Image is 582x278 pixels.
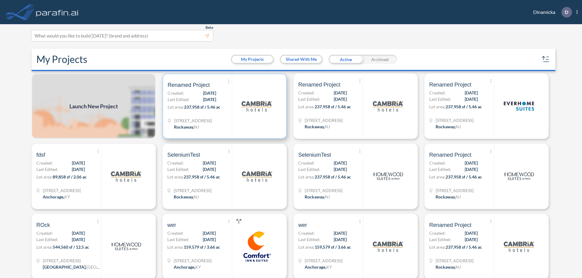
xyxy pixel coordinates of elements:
span: [DATE] [203,90,216,96]
span: Rockaway , [436,194,456,199]
span: 321 Mt Hope Ave [174,117,212,124]
span: Lot area: [298,174,315,179]
span: [DATE] [334,96,347,102]
span: 237,958 sf / 5.46 ac [446,244,482,250]
span: [DATE] [72,166,85,172]
span: 89,858 sf / 2.06 ac [53,174,87,179]
span: [DATE] [203,96,216,103]
span: Created: [429,160,446,166]
span: 237,958 sf / 5.46 ac [446,174,482,179]
a: fdsfCreated:[DATE]Last Edited:[DATE]Lot area:89,858 sf / 2.06 ac[STREET_ADDRESS]Anchorage,KYlogo [29,144,160,209]
div: Anchorage, KY [305,264,332,270]
span: Rockaway , [174,124,194,129]
span: Created: [298,90,315,96]
span: Created: [298,160,315,166]
span: 237,958 sf / 5.46 ac [184,174,220,179]
span: Rockaway , [174,194,194,199]
span: NJ [194,194,199,199]
span: Created: [167,160,184,166]
span: KY [64,194,70,199]
div: Rockaway, NJ [436,264,461,270]
span: Rockaway , [436,124,456,129]
span: Created: [298,230,315,236]
span: wer [167,221,176,229]
img: logo [242,231,272,262]
span: SeleniumTest [167,151,200,159]
span: NJ [325,194,330,199]
span: Created: [429,90,446,96]
span: Last Edited: [429,166,451,172]
div: Rockaway, NJ [174,194,199,200]
img: logo [111,161,141,191]
div: Houston, TX [43,264,100,270]
span: Last Edited: [36,236,58,243]
img: logo [242,161,272,191]
span: 321 Mt Hope Ave [436,117,473,123]
span: Last Edited: [298,166,320,172]
span: NJ [456,264,461,270]
span: Lot area: [168,104,184,110]
span: ROck [36,221,50,229]
h2: My Projects [36,54,87,65]
span: Created: [36,160,53,166]
span: [GEOGRAPHIC_DATA] [86,264,130,270]
span: [GEOGRAPHIC_DATA] , [43,264,86,270]
span: Rockaway , [305,194,325,199]
span: [DATE] [203,166,216,172]
span: NJ [325,124,330,129]
span: [DATE] [465,230,478,236]
span: Lot area: [36,174,53,179]
span: [DATE] [203,236,216,243]
span: [DATE] [203,230,216,236]
span: Lot area: [429,104,446,109]
div: Active [329,55,363,64]
span: Lot area: [298,244,315,250]
span: 237,958 sf / 5.46 ac [184,104,220,110]
span: [DATE] [465,90,478,96]
span: Created: [168,90,184,96]
span: 237,958 sf / 5.46 ac [315,104,351,109]
span: 321 Mt Hope Ave [174,187,212,194]
span: [DATE] [334,230,347,236]
div: Rockaway, NJ [305,194,330,200]
span: [DATE] [465,96,478,102]
span: KY [326,264,332,270]
div: Dinamicka [524,7,577,18]
span: Last Edited: [298,96,320,102]
span: [DATE] [203,160,216,166]
span: Last Edited: [167,166,189,172]
img: logo [35,6,80,18]
div: Rockaway, NJ [174,124,199,130]
span: Anchorage , [174,264,195,270]
span: Anchorage , [43,194,64,199]
div: Anchorage, KY [43,194,70,200]
span: 321 Mt Hope Ave [436,257,473,264]
span: fdsf [36,151,45,159]
span: [DATE] [465,236,478,243]
img: logo [373,161,403,191]
img: logo [373,231,403,262]
span: 237,958 sf / 5.46 ac [315,174,351,179]
span: Last Edited: [298,236,320,243]
span: NJ [456,194,461,199]
span: [DATE] [334,236,347,243]
span: Rockaway , [305,124,325,129]
span: Lot area: [429,174,446,179]
div: Anchorage, KY [174,264,201,270]
img: logo [504,161,534,191]
span: [DATE] [72,230,85,236]
span: 321 Mt Hope Ave [305,187,343,194]
a: Renamed ProjectCreated:[DATE]Last Edited:[DATE]Lot area:237,958 sf / 5.46 ac[STREET_ADDRESS]Rocka... [160,74,291,139]
span: Renamed Project [429,221,471,229]
span: [DATE] [334,160,347,166]
p: D [565,9,568,15]
span: Lot area: [298,104,315,109]
span: Last Edited: [168,96,189,103]
img: add [32,74,156,139]
span: [DATE] [72,160,85,166]
span: [DATE] [334,166,347,172]
span: Created: [429,230,446,236]
span: 159,579 sf / 3.66 ac [184,244,220,250]
span: Renamed Project [298,81,340,88]
span: KY [195,264,201,270]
